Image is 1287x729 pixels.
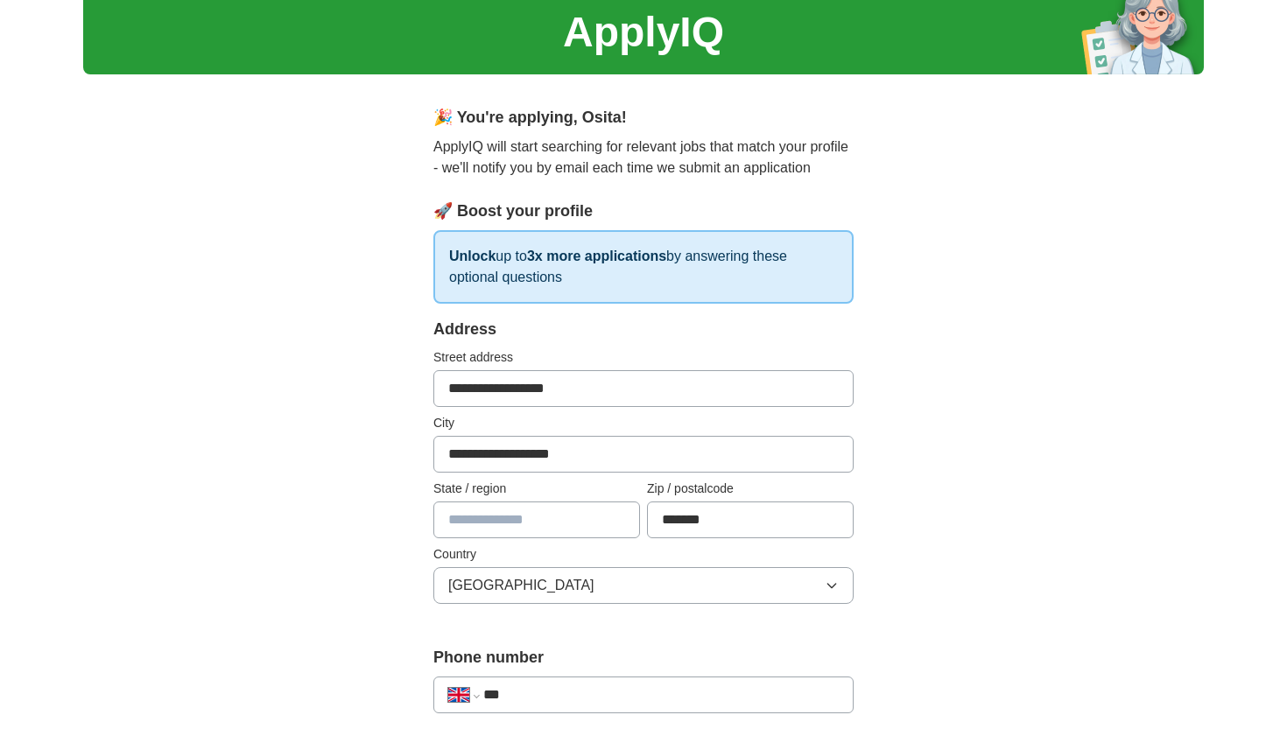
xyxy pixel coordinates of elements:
label: City [433,414,854,432]
div: 🎉 You're applying , Osita ! [433,106,854,130]
span: [GEOGRAPHIC_DATA] [448,575,594,596]
label: Street address [433,348,854,367]
div: Address [433,318,854,341]
label: Zip / postalcode [647,480,854,498]
strong: 3x more applications [527,249,666,263]
p: up to by answering these optional questions [433,230,854,304]
strong: Unlock [449,249,496,263]
label: Country [433,545,854,564]
div: 🚀 Boost your profile [433,200,854,223]
p: ApplyIQ will start searching for relevant jobs that match your profile - we'll notify you by emai... [433,137,854,179]
h1: ApplyIQ [563,1,724,64]
label: Phone number [433,646,854,669]
label: State / region [433,480,640,498]
button: [GEOGRAPHIC_DATA] [433,567,854,604]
